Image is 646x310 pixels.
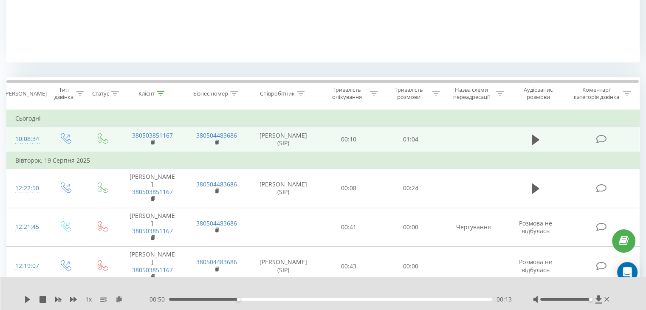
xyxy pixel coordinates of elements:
a: 380504483686 [196,219,237,227]
a: 380504483686 [196,180,237,188]
td: [PERSON_NAME] (SIP) [249,127,318,152]
a: 380503851167 [132,131,173,139]
td: [PERSON_NAME] (SIP) [249,247,318,286]
div: [PERSON_NAME] [4,90,47,97]
td: [PERSON_NAME] [120,208,184,247]
div: Accessibility label [237,298,240,301]
td: [PERSON_NAME] [120,247,184,286]
a: 380503851167 [132,266,173,274]
a: 380504483686 [196,131,237,139]
td: 00:00 [380,208,441,247]
div: Тривалість очікування [326,86,368,101]
td: 00:41 [318,208,380,247]
div: Коментар/категорія дзвінка [571,86,621,101]
div: Статус [92,90,109,97]
div: Назва схеми переадресації [449,86,494,101]
td: Сьогодні [7,110,640,127]
div: Тривалість розмови [387,86,430,101]
td: Вівторок, 19 Серпня 2025 [7,152,640,169]
a: 380503851167 [132,188,173,196]
div: Аудіозапис розмови [513,86,563,101]
div: 12:19:07 [15,258,38,274]
div: Open Intercom Messenger [617,262,638,282]
td: Чергування [441,208,505,247]
div: 10:08:34 [15,131,38,147]
td: 00:08 [318,169,380,208]
span: 1 x [85,295,92,304]
span: Розмова не відбулась [519,258,552,273]
div: Співробітник [260,90,295,97]
td: 00:00 [380,247,441,286]
td: 00:24 [380,169,441,208]
td: 00:43 [318,247,380,286]
td: [PERSON_NAME] (SIP) [249,169,318,208]
span: Розмова не відбулась [519,219,552,235]
div: Тип дзвінка [54,86,73,101]
div: Бізнес номер [193,90,228,97]
span: - 00:50 [147,295,169,304]
a: 380503851167 [132,227,173,235]
div: Accessibility label [589,298,592,301]
span: 00:13 [496,295,512,304]
a: 380504483686 [196,258,237,266]
div: 12:22:50 [15,180,38,197]
td: [PERSON_NAME] [120,169,184,208]
td: 01:04 [380,127,441,152]
div: 12:21:45 [15,219,38,235]
td: 00:10 [318,127,380,152]
div: Клієнт [138,90,155,97]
